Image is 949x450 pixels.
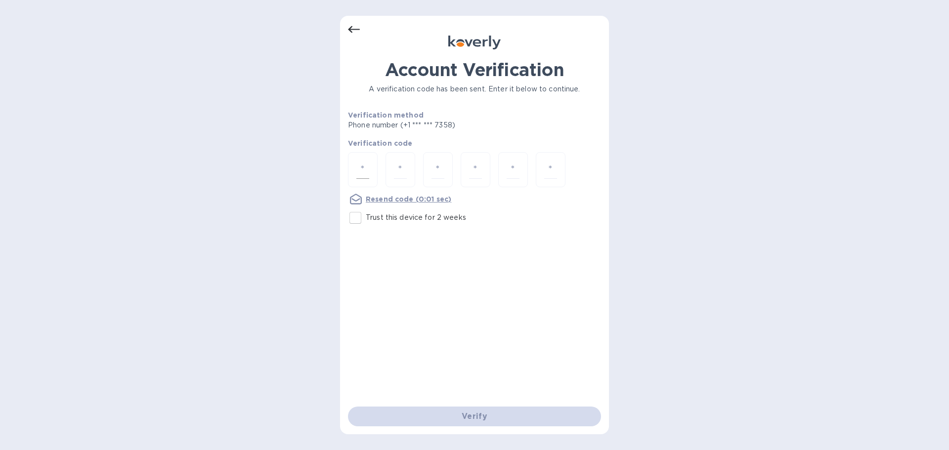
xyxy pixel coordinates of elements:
[348,120,531,130] p: Phone number (+1 *** *** 7358)
[366,195,451,203] u: Resend code (0:01 sec)
[348,84,601,94] p: A verification code has been sent. Enter it below to continue.
[348,59,601,80] h1: Account Verification
[348,111,424,119] b: Verification method
[348,138,601,148] p: Verification code
[366,212,466,223] p: Trust this device for 2 weeks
